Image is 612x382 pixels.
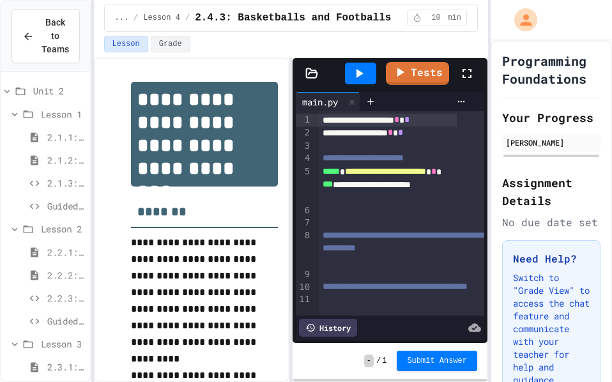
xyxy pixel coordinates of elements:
div: 3 [296,140,312,153]
div: 5 [296,165,312,204]
span: min [447,13,461,23]
span: 2.1.3: Your Name and Favorite Movie [47,176,85,190]
span: 1 [382,356,386,366]
button: Back to Teams [11,9,80,63]
span: Unit 2 [33,84,85,98]
span: Lesson 1 [41,107,85,121]
div: History [299,319,357,337]
span: 2.2.1: Variables and Data Types [47,245,85,259]
div: main.py [296,95,344,109]
button: Lesson [104,36,148,52]
h2: Assignment Details [502,174,601,210]
div: 4 [296,152,312,165]
span: 2.3.1: Mathematical Operators [47,360,85,374]
div: 6 [296,204,312,217]
span: Guided Practice Variables & Data Types [47,314,85,328]
span: - [364,355,374,367]
span: 2.1.2: Review - Hello, World! [47,153,85,167]
span: 10 [425,13,446,23]
span: / [185,13,190,23]
span: 2.4.3: Basketballs and Footballs [195,10,391,26]
span: Lesson 4 [143,13,180,23]
h3: Need Help? [513,251,590,266]
span: Guided Practice Print Statement Class Review [47,199,85,213]
div: [PERSON_NAME] [506,137,597,148]
a: Tests [386,62,449,85]
div: 7 [296,217,312,229]
span: Lesson 2 [41,222,85,236]
div: 10 [296,281,312,294]
span: Submit Answer [407,356,467,366]
button: Submit Answer [397,351,477,371]
div: main.py [296,92,360,111]
span: 2.1.1: Hello, World! [47,130,85,144]
span: / [134,13,138,23]
span: 2.2.2: Review - Variables and Data Types [47,268,85,282]
span: Back to Teams [42,16,69,56]
h2: Your Progress [502,109,601,126]
div: 8 [296,229,312,268]
div: 9 [296,268,312,281]
span: 2.2.3: What's the Type? [47,291,85,305]
div: 2 [296,126,312,139]
div: 11 [296,293,312,319]
div: My Account [501,5,540,34]
div: No due date set [502,215,601,230]
span: / [376,356,381,366]
span: Lesson 3 [41,337,85,351]
button: Grade [151,36,190,52]
span: ... [115,13,129,23]
h1: Programming Foundations [502,52,601,88]
div: 1 [296,114,312,126]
